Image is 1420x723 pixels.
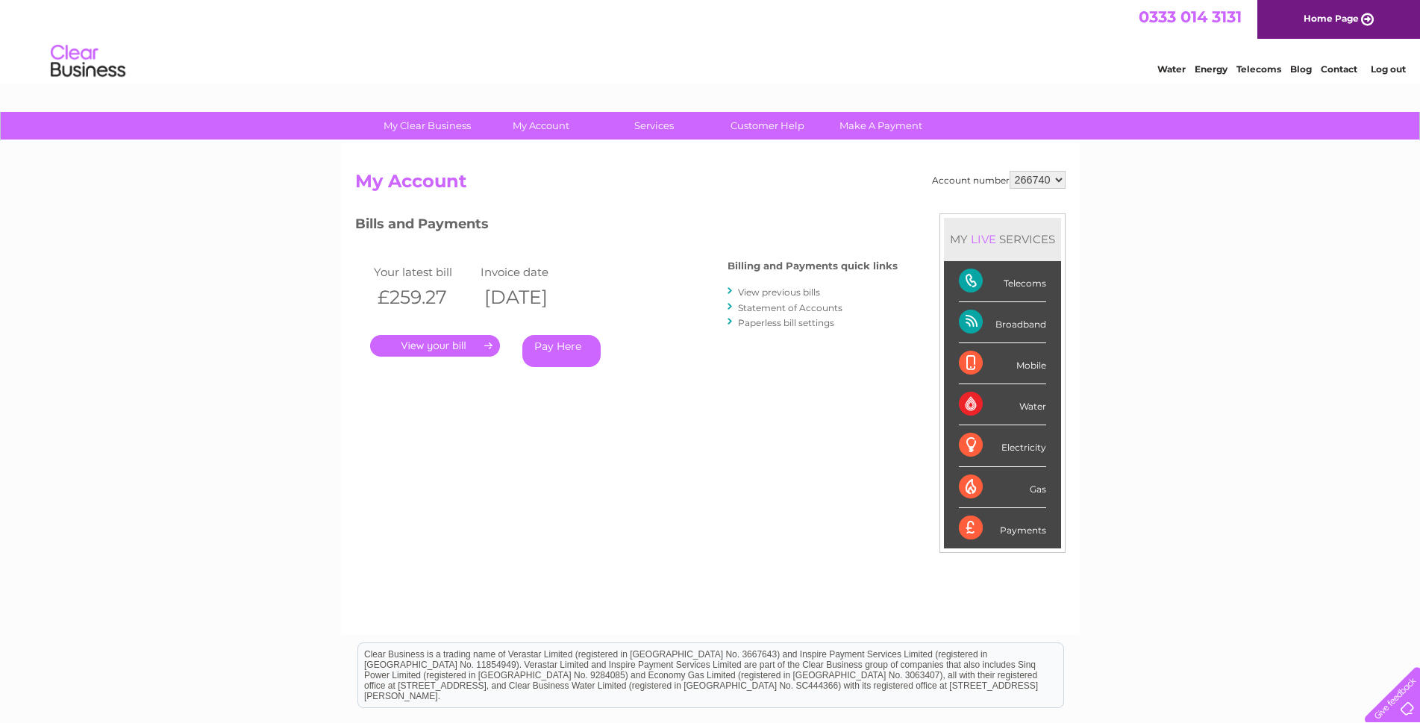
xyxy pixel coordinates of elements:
[959,425,1046,466] div: Electricity
[370,282,478,313] th: £259.27
[959,508,1046,548] div: Payments
[1139,7,1242,26] a: 0333 014 3131
[944,218,1061,260] div: MY SERVICES
[355,213,898,240] h3: Bills and Payments
[479,112,602,140] a: My Account
[959,384,1046,425] div: Water
[819,112,942,140] a: Make A Payment
[706,112,829,140] a: Customer Help
[959,302,1046,343] div: Broadband
[355,171,1066,199] h2: My Account
[1157,63,1186,75] a: Water
[1321,63,1357,75] a: Contact
[959,261,1046,302] div: Telecoms
[477,262,584,282] td: Invoice date
[738,302,842,313] a: Statement of Accounts
[358,8,1063,72] div: Clear Business is a trading name of Verastar Limited (registered in [GEOGRAPHIC_DATA] No. 3667643...
[959,467,1046,508] div: Gas
[370,335,500,357] a: .
[968,232,999,246] div: LIVE
[1290,63,1312,75] a: Blog
[592,112,716,140] a: Services
[477,282,584,313] th: [DATE]
[1195,63,1227,75] a: Energy
[370,262,478,282] td: Your latest bill
[738,287,820,298] a: View previous bills
[50,39,126,84] img: logo.png
[366,112,489,140] a: My Clear Business
[728,260,898,272] h4: Billing and Payments quick links
[959,343,1046,384] div: Mobile
[1371,63,1406,75] a: Log out
[932,171,1066,189] div: Account number
[738,317,834,328] a: Paperless bill settings
[522,335,601,367] a: Pay Here
[1236,63,1281,75] a: Telecoms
